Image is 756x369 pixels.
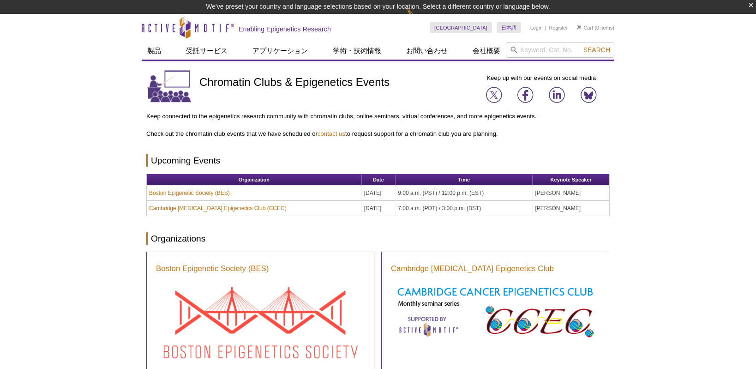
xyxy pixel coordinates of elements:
[362,186,396,201] td: [DATE]
[530,24,543,31] a: Login
[577,24,593,31] a: Cart
[149,204,287,212] a: Cambridge [MEDICAL_DATA] Epigenetics Club (CCEC)
[583,46,610,54] span: Search
[401,42,453,60] a: お問い合わせ
[391,263,554,274] a: Cambridge [MEDICAL_DATA] Epigenetics Club
[533,174,609,186] th: Keynote Speaker
[430,22,492,33] a: [GEOGRAPHIC_DATA]
[362,174,396,186] th: Date
[549,24,568,31] a: Register
[396,201,533,216] td: 7:00 a.m. (PDT) / 3:00 p.m. (BST)
[473,74,610,82] p: Keep up with our events on social media
[581,87,597,103] img: Join us on Bluesky
[577,22,614,33] li: (0 items)
[581,46,613,54] button: Search
[146,130,610,138] p: Check out the chromatin club events that we have scheduled or to request support for a chromatin ...
[146,232,610,245] h2: Organizations
[577,25,581,30] img: Your Cart
[362,201,396,216] td: [DATE]
[407,7,431,29] img: Change Here
[545,22,546,33] li: |
[497,22,521,33] a: 日本語
[156,263,269,274] a: Boston Epigenetic Society (BES)
[467,42,506,60] a: 会社概要
[533,186,609,201] td: [PERSON_NAME]
[396,186,533,201] td: 9:00 a.m. (PST) / 12:00 p.m. (EST)
[146,154,610,167] h2: Upcoming Events
[146,69,192,104] img: Chromatin Clubs & Epigenetic Events
[327,42,387,60] a: 学術・技術情報
[391,281,600,342] img: Cambridge Cancer Epigenetics Club Seminar Series
[149,189,230,197] a: Boston Epigenetic Society (BES)
[517,87,534,103] img: Join us on Facebook
[146,112,610,121] p: Keep connected to the epigenetics research community with chromatin clubs, online seminars, virtu...
[486,87,502,103] img: Join us on X
[533,201,609,216] td: [PERSON_NAME]
[156,281,365,364] img: Boston Epigenetic Society (BES) Seminar Series
[142,42,167,60] a: 製品
[396,174,533,186] th: Time
[247,42,313,60] a: アプリケーション
[506,42,614,58] input: Keyword, Cat. No.
[239,25,331,33] h2: Enabling Epigenetics Research
[318,130,345,137] a: contact us
[199,76,390,90] h1: Chromatin Clubs & Epigenetics Events
[180,42,233,60] a: 受託サービス
[549,87,565,103] img: Join us on LinkedIn
[147,174,362,186] th: Organization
